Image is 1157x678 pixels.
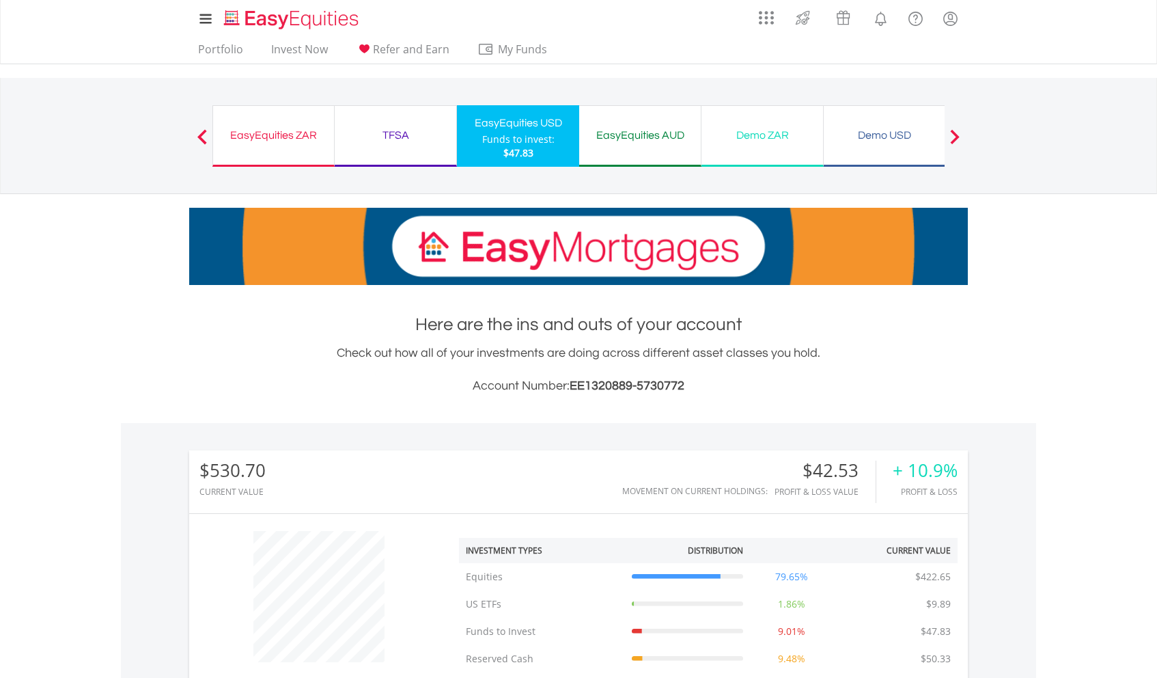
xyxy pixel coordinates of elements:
[792,7,814,29] img: thrive-v2.svg
[750,645,833,673] td: 9.48%
[373,42,449,57] span: Refer and Earn
[482,133,555,146] div: Funds to invest:
[833,538,958,563] th: Current Value
[193,42,249,64] a: Portfolio
[465,113,571,133] div: EasyEquities USD
[775,461,876,480] div: $42.53
[189,208,968,285] img: EasyMortage Promotion Banner
[823,3,863,29] a: Vouchers
[459,591,625,618] td: US ETFs
[775,487,876,496] div: Profit & Loss Value
[199,487,266,496] div: CURRENT VALUE
[832,7,854,29] img: vouchers-v2.svg
[759,10,774,25] img: grid-menu-icon.svg
[350,42,455,64] a: Refer and Earn
[221,8,364,31] img: EasyEquities_Logo.png
[477,40,567,58] span: My Funds
[893,461,958,480] div: + 10.9%
[832,126,937,145] div: Demo USD
[710,126,815,145] div: Demo ZAR
[189,136,216,150] button: Previous
[189,344,968,396] div: Check out how all of your investments are doing across different asset classes you hold.
[189,377,968,396] h3: Account Number:
[343,126,448,145] div: TFSA
[750,563,833,591] td: 79.65%
[587,126,693,145] div: EasyEquities AUD
[622,487,768,496] div: Movement on Current Holdings:
[688,545,743,556] div: Distribution
[266,42,333,64] a: Invest Now
[221,126,326,145] div: EasyEquities ZAR
[750,591,833,618] td: 1.86%
[459,538,625,563] th: Investment Types
[908,563,958,591] td: $422.65
[199,461,266,480] div: $530.70
[919,591,958,618] td: $9.89
[503,146,533,159] span: $47.83
[898,3,933,31] a: FAQ's and Support
[941,136,968,150] button: Next
[750,618,833,645] td: 9.01%
[570,379,684,392] span: EE1320889-5730772
[750,3,783,25] a: AppsGrid
[933,3,968,33] a: My Profile
[914,645,958,673] td: $50.33
[219,3,364,31] a: Home page
[459,618,625,645] td: Funds to Invest
[459,563,625,591] td: Equities
[863,3,898,31] a: Notifications
[189,312,968,337] h1: Here are the ins and outs of your account
[459,645,625,673] td: Reserved Cash
[893,487,958,496] div: Profit & Loss
[914,618,958,645] td: $47.83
